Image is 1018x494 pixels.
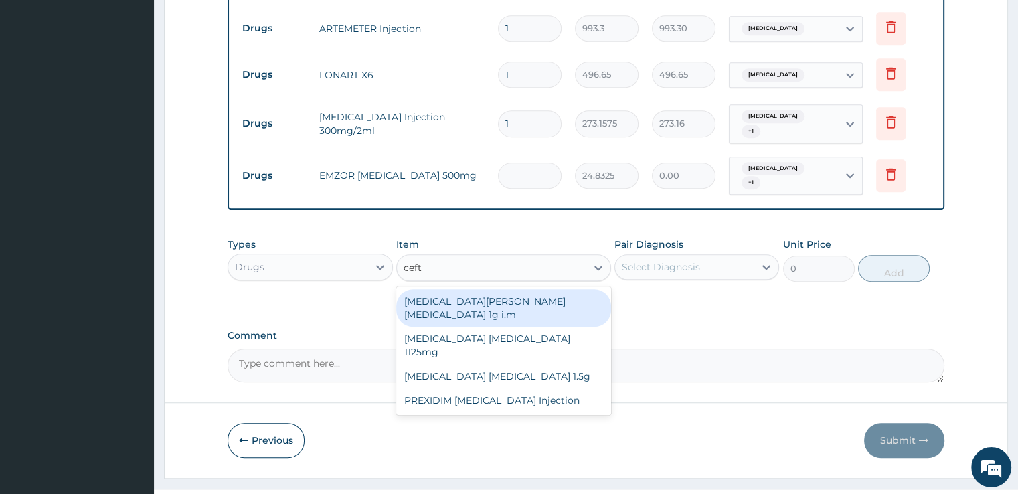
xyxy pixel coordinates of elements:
span: [MEDICAL_DATA] [742,110,804,123]
div: Chat with us now [70,75,225,92]
textarea: Type your message and hit 'Enter' [7,341,255,388]
div: Drugs [235,260,264,274]
label: Item [396,238,419,251]
td: ARTEMETER Injection [313,15,491,42]
div: [MEDICAL_DATA] [MEDICAL_DATA] 1125mg [396,327,611,364]
span: [MEDICAL_DATA] [742,22,804,35]
td: Drugs [236,163,313,188]
label: Unit Price [783,238,831,251]
span: [MEDICAL_DATA] [742,162,804,175]
td: LONART X6 [313,62,491,88]
img: d_794563401_company_1708531726252_794563401 [25,67,54,100]
td: Drugs [236,62,313,87]
div: [MEDICAL_DATA] [MEDICAL_DATA] 1.5g [396,364,611,388]
button: Previous [228,423,305,458]
span: We're online! [78,157,185,292]
button: Submit [864,423,944,458]
span: + 1 [742,176,760,189]
label: Comment [228,330,944,341]
div: PREXIDIM [MEDICAL_DATA] Injection [396,388,611,412]
label: Pair Diagnosis [614,238,683,251]
div: Minimize live chat window [220,7,252,39]
div: Select Diagnosis [622,260,700,274]
div: [MEDICAL_DATA][PERSON_NAME][MEDICAL_DATA] 1g i.m [396,289,611,327]
label: Types [228,239,256,250]
td: [MEDICAL_DATA] Injection 300mg/2ml [313,104,491,144]
button: Add [858,255,930,282]
span: + 1 [742,125,760,138]
td: Drugs [236,111,313,136]
span: [MEDICAL_DATA] [742,68,804,82]
td: Drugs [236,16,313,41]
td: EMZOR [MEDICAL_DATA] 500mg [313,162,491,189]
